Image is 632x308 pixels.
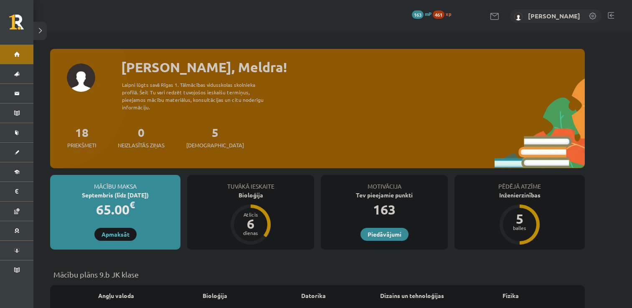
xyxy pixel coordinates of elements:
[454,175,585,191] div: Pēdējā atzīme
[321,199,448,220] div: 163
[321,175,448,191] div: Motivācija
[360,228,409,241] a: Piedāvājumi
[425,10,431,17] span: mP
[50,199,180,220] div: 65.00
[50,175,180,191] div: Mācību maksa
[507,225,532,230] div: balles
[122,81,278,111] div: Laipni lūgts savā Rīgas 1. Tālmācības vidusskolas skolnieka profilā. Šeit Tu vari redzēt tuvojošo...
[433,10,455,17] a: 461 xp
[118,125,165,149] a: 0Neizlasītās ziņas
[203,291,227,300] a: Bioloģija
[186,125,244,149] a: 5[DEMOGRAPHIC_DATA]
[121,57,585,77] div: [PERSON_NAME], Meldra!
[507,212,532,225] div: 5
[454,191,585,246] a: Inženierzinības 5 balles
[238,217,263,230] div: 6
[53,269,581,280] p: Mācību plāns 9.b JK klase
[67,141,96,149] span: Priekšmeti
[412,10,431,17] a: 163 mP
[454,191,585,199] div: Inženierzinības
[380,291,444,300] a: Dizains un tehnoloģijas
[187,175,314,191] div: Tuvākā ieskaite
[514,13,523,21] img: Meldra Mežvagare
[118,141,165,149] span: Neizlasītās ziņas
[433,10,444,19] span: 461
[50,191,180,199] div: Septembris (līdz [DATE])
[321,191,448,199] div: Tev pieejamie punkti
[187,191,314,246] a: Bioloģija Atlicis 6 dienas
[94,228,137,241] a: Apmaksāt
[238,230,263,235] div: dienas
[186,141,244,149] span: [DEMOGRAPHIC_DATA]
[238,212,263,217] div: Atlicis
[301,291,326,300] a: Datorika
[528,12,580,20] a: [PERSON_NAME]
[187,191,314,199] div: Bioloģija
[412,10,424,19] span: 163
[67,125,96,149] a: 18Priekšmeti
[98,291,134,300] a: Angļu valoda
[446,10,451,17] span: xp
[129,199,135,211] span: €
[503,291,519,300] a: Fizika
[9,15,33,35] a: Rīgas 1. Tālmācības vidusskola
